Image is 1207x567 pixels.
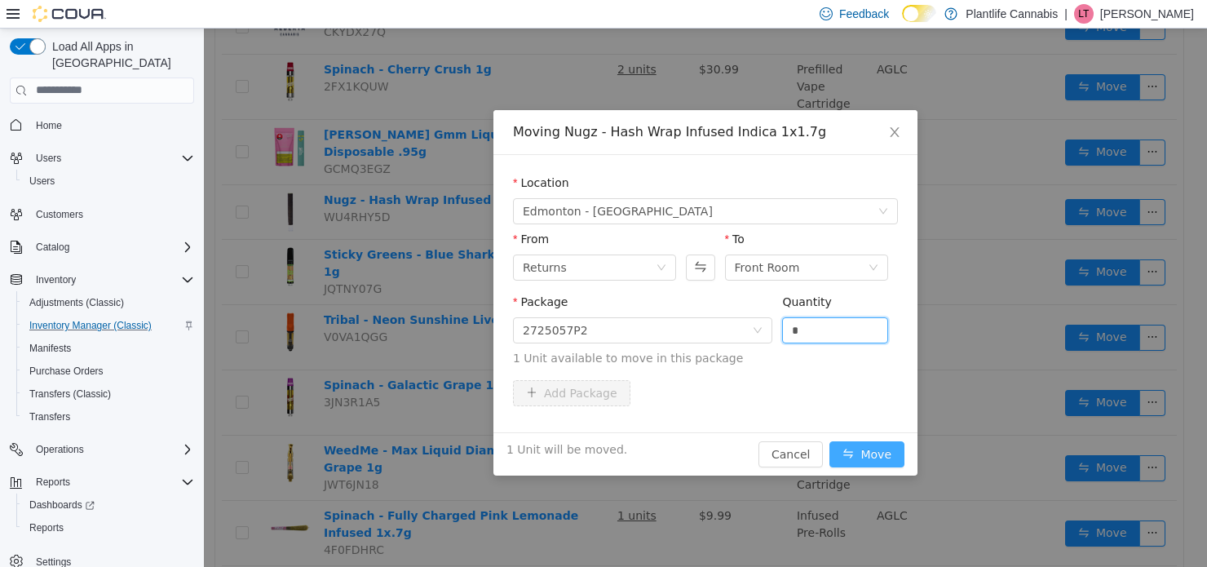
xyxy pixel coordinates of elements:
[29,472,194,492] span: Reports
[319,227,363,251] div: Returns
[29,472,77,492] button: Reports
[3,471,201,494] button: Reports
[23,339,194,358] span: Manifests
[23,171,194,191] span: Users
[521,204,541,217] label: To
[23,495,101,515] a: Dashboards
[23,339,77,358] a: Manifests
[23,171,61,191] a: Users
[29,116,69,135] a: Home
[46,38,194,71] span: Load All Apps in [GEOGRAPHIC_DATA]
[16,170,201,193] button: Users
[579,290,683,314] input: Quantity
[29,342,71,355] span: Manifests
[36,443,84,456] span: Operations
[309,352,427,378] button: icon: plusAdd Package
[839,6,889,22] span: Feedback
[309,267,364,280] label: Package
[36,152,61,165] span: Users
[482,226,511,252] button: Swap
[36,241,69,254] span: Catalog
[3,268,201,291] button: Inventory
[16,360,201,383] button: Purchase Orders
[23,293,130,312] a: Adjustments (Classic)
[319,171,509,195] span: Edmonton - Winterburn
[453,234,462,246] i: icon: down
[23,407,77,427] a: Transfers
[3,438,201,461] button: Operations
[16,291,201,314] button: Adjustments (Classic)
[309,95,694,113] div: Moving Nugz - Hash Wrap Infused Indica 1x1.7g
[29,237,76,257] button: Catalog
[674,178,684,189] i: icon: down
[29,148,194,168] span: Users
[309,148,365,161] label: Location
[29,410,70,423] span: Transfers
[16,494,201,516] a: Dashboards
[29,296,124,309] span: Adjustments (Classic)
[303,413,423,430] span: 1 Unit will be moved.
[23,384,194,404] span: Transfers (Classic)
[29,175,55,188] span: Users
[36,476,70,489] span: Reports
[16,383,201,405] button: Transfers (Classic)
[966,4,1058,24] p: Plantlife Cannabis
[665,234,674,246] i: icon: down
[309,321,694,339] span: 1 Unit available to move in this package
[29,365,104,378] span: Purchase Orders
[23,407,194,427] span: Transfers
[626,413,701,439] button: icon: swapMove
[23,316,194,335] span: Inventory Manager (Classic)
[1100,4,1194,24] p: [PERSON_NAME]
[3,202,201,226] button: Customers
[555,413,619,439] button: Cancel
[16,337,201,360] button: Manifests
[23,293,194,312] span: Adjustments (Classic)
[23,316,158,335] a: Inventory Manager (Classic)
[29,440,91,459] button: Operations
[668,82,714,127] button: Close
[29,148,68,168] button: Users
[29,270,82,290] button: Inventory
[36,208,83,221] span: Customers
[29,270,194,290] span: Inventory
[16,516,201,539] button: Reports
[309,204,345,217] label: From
[29,388,111,401] span: Transfers (Classic)
[29,498,95,512] span: Dashboards
[36,273,76,286] span: Inventory
[3,147,201,170] button: Users
[1074,4,1094,24] div: Logan Tisdel
[23,361,110,381] a: Purchase Orders
[1078,4,1089,24] span: LT
[23,518,70,538] a: Reports
[29,205,90,224] a: Customers
[23,495,194,515] span: Dashboards
[29,115,194,135] span: Home
[578,267,628,280] label: Quantity
[29,440,194,459] span: Operations
[29,521,64,534] span: Reports
[16,314,201,337] button: Inventory Manager (Classic)
[29,237,194,257] span: Catalog
[16,405,201,428] button: Transfers
[29,204,194,224] span: Customers
[23,361,194,381] span: Purchase Orders
[36,119,62,132] span: Home
[319,290,384,314] div: 2725057P2
[29,319,152,332] span: Inventory Manager (Classic)
[3,236,201,259] button: Catalog
[23,518,194,538] span: Reports
[684,97,697,110] i: icon: close
[3,113,201,137] button: Home
[549,297,559,308] i: icon: down
[1064,4,1068,24] p: |
[33,6,106,22] img: Cova
[531,227,596,251] div: Front Room
[902,5,936,22] input: Dark Mode
[23,384,117,404] a: Transfers (Classic)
